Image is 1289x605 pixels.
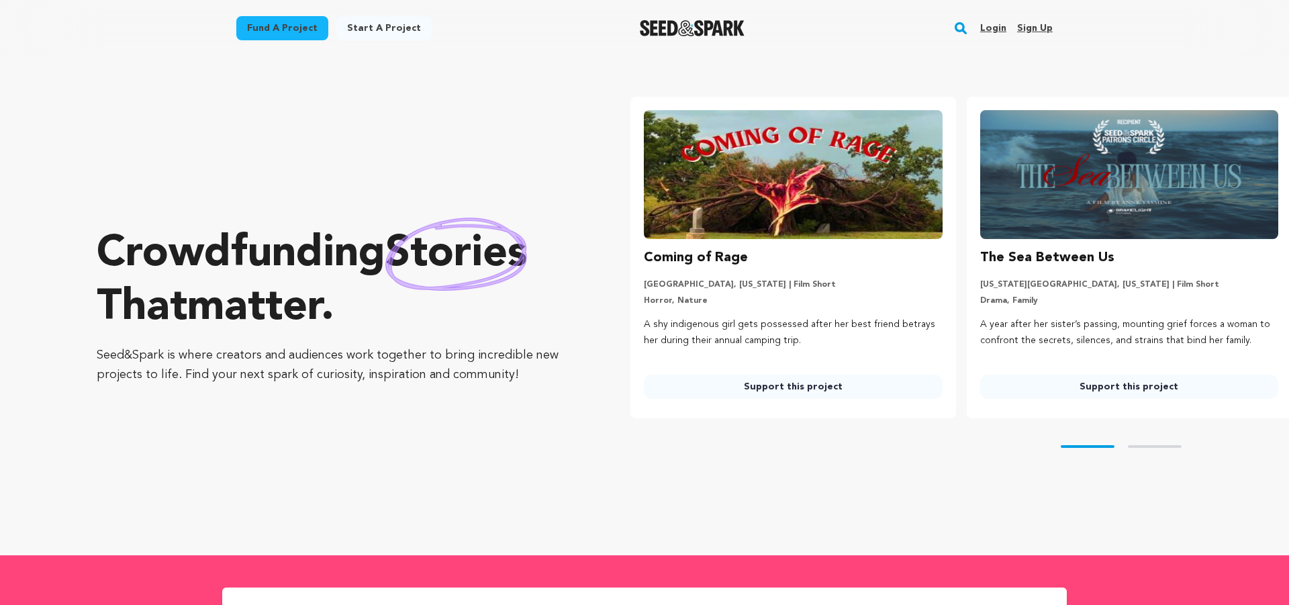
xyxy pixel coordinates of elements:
p: [US_STATE][GEOGRAPHIC_DATA], [US_STATE] | Film Short [980,279,1278,290]
p: Horror, Nature [644,295,942,306]
p: A year after her sister’s passing, mounting grief forces a woman to confront the secrets, silence... [980,317,1278,349]
h3: The Sea Between Us [980,247,1114,269]
p: [GEOGRAPHIC_DATA], [US_STATE] | Film Short [644,279,942,290]
h3: Coming of Rage [644,247,748,269]
img: The Sea Between Us image [980,110,1278,239]
p: A shy indigenous girl gets possessed after her best friend betrays her during their annual campin... [644,317,942,349]
img: hand sketched image [385,218,527,291]
p: Seed&Spark is where creators and audiences work together to bring incredible new projects to life... [97,346,577,385]
p: Drama, Family [980,295,1278,306]
a: Seed&Spark Homepage [640,20,745,36]
span: matter [187,287,321,330]
a: Support this project [980,375,1278,399]
a: Login [980,17,1006,39]
a: Start a project [336,16,432,40]
img: Coming of Rage image [644,110,942,239]
a: Fund a project [236,16,328,40]
a: Sign up [1017,17,1053,39]
p: Crowdfunding that . [97,228,577,335]
a: Support this project [644,375,942,399]
img: Seed&Spark Logo Dark Mode [640,20,745,36]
